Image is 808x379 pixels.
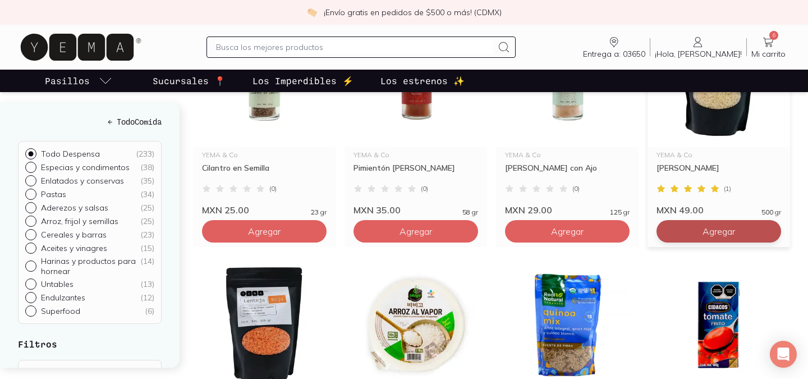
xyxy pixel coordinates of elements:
[269,185,277,192] span: ( 0 )
[353,204,401,216] span: MXN 35.00
[583,49,645,59] span: Entrega a: 03650
[656,220,781,243] button: Agregar
[136,149,154,159] div: ( 233 )
[18,116,162,127] a: ← TodoComida
[751,49,786,59] span: Mi carrito
[140,256,154,276] div: ( 14 )
[307,7,317,17] img: check
[252,74,353,88] p: Los Imperdibles ⚡️
[770,341,797,368] div: Open Intercom Messenger
[202,152,327,158] div: YEMA & Co
[140,230,154,240] div: ( 23 )
[45,74,90,88] p: Pasillos
[41,306,80,316] p: Superfood
[41,230,107,240] p: Cereales y barras
[724,185,731,192] span: ( 1 )
[378,70,467,92] a: Los estrenos ✨
[140,216,154,226] div: ( 25 )
[761,209,781,216] span: 500 gr
[505,152,630,158] div: YEMA & Co
[202,204,249,216] span: MXN 25.00
[140,293,154,303] div: ( 12 )
[311,209,327,216] span: 23 gr
[202,220,327,243] button: Agregar
[41,189,66,199] p: Pastas
[202,163,327,183] div: Cilantro en Semilla
[41,256,140,276] p: Harinas y productos para hornear
[656,163,781,183] div: [PERSON_NAME]
[551,226,584,237] span: Agregar
[140,176,154,186] div: ( 35 )
[703,226,735,237] span: Agregar
[421,185,428,192] span: ( 0 )
[140,189,154,199] div: ( 34 )
[41,176,124,186] p: Enlatados y conservas
[353,163,478,183] div: Pimientón [PERSON_NAME]
[18,116,162,127] h5: ← Todo Comida
[250,70,356,92] a: Los Imperdibles ⚡️
[656,204,704,216] span: MXN 49.00
[41,149,100,159] p: Todo Despensa
[505,220,630,243] button: Agregar
[43,70,114,92] a: pasillo-todos-link
[18,339,57,349] strong: Filtros
[41,203,108,213] p: Aderezos y salsas
[41,243,107,253] p: Aceites y vinagres
[353,220,478,243] button: Agregar
[25,367,53,378] h4: Dietas
[150,70,228,92] a: Sucursales 📍
[579,35,650,59] a: Entrega a: 03650
[324,7,502,18] p: ¡Envío gratis en pedidos de $500 o más! (CDMX)
[572,185,580,192] span: ( 0 )
[140,162,154,172] div: ( 38 )
[216,40,492,54] input: Busca los mejores productos
[41,216,118,226] p: Arroz, frijol y semillas
[496,9,639,216] a: sal con ajoYEMA & Co[PERSON_NAME] con Ajo(0)MXN 29.00125 gr
[769,31,778,40] span: 6
[656,152,781,158] div: YEMA & Co
[345,9,487,216] a: Pimentón Paprika MolidoYEMA & CoPimientón [PERSON_NAME](0)MXN 35.0058 gr
[610,209,630,216] span: 125 gr
[353,152,478,158] div: YEMA & Co
[655,49,742,59] span: ¡Hola, [PERSON_NAME]!
[153,74,226,88] p: Sucursales 📍
[648,9,790,216] a: 32902 arroz basmati yemaYEMA & Co[PERSON_NAME](1)MXN 49.00500 gr
[747,35,790,59] a: 6Mi carrito
[41,279,74,289] p: Untables
[41,293,85,303] p: Endulzantes
[248,226,281,237] span: Agregar
[400,226,432,237] span: Agregar
[145,306,154,316] div: ( 6 )
[140,279,154,289] div: ( 13 )
[380,74,465,88] p: Los estrenos ✨
[41,162,130,172] p: Especias y condimentos
[193,9,336,216] a: cilantro en semilla yemaYEMA & CoCilantro en Semilla(0)MXN 25.0023 gr
[140,203,154,213] div: ( 25 )
[505,163,630,183] div: [PERSON_NAME] con Ajo
[505,204,552,216] span: MXN 29.00
[140,243,154,253] div: ( 15 )
[462,209,478,216] span: 58 gr
[650,35,746,59] a: ¡Hola, [PERSON_NAME]!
